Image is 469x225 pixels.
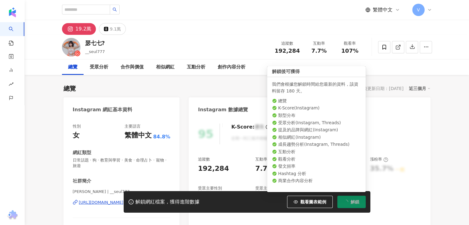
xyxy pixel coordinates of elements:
[300,199,326,204] span: 觀看圖表範例
[90,63,108,71] div: 受眾分析
[9,22,21,46] a: search
[76,25,92,33] div: 19.2萬
[272,134,361,141] li: 相似網紅 ( Instagram )
[125,131,152,140] div: 繁體中文
[6,210,19,220] img: chrome extension
[68,63,77,71] div: 總覽
[73,106,133,113] div: Instagram 網紅基本資料
[370,157,388,162] div: 漲粉率
[198,164,229,174] div: 192,284
[272,105,361,111] li: K-Score ( Instagram )
[409,84,430,92] div: 近三個月
[9,78,14,92] span: rise
[153,133,171,140] span: 84.8%
[272,120,361,126] li: 受眾分析 ( Instagram, Threads )
[272,127,361,133] li: 提及的品牌與網紅 ( Instagram )
[198,106,248,113] div: Instagram 數據總覽
[337,196,366,208] button: 解鎖
[113,7,117,12] span: search
[231,124,270,130] div: K-Score :
[311,48,327,54] span: 7.7%
[275,47,300,54] span: 192,284
[272,156,361,162] li: 觀看分析
[85,49,105,54] span: __seul777
[287,196,333,208] button: 觀看圖表範例
[125,124,141,129] div: 主要語言
[73,178,91,184] div: 社群簡介
[267,66,366,77] div: 解鎖後可獲得
[73,189,171,194] span: [PERSON_NAME] | __seul777
[73,149,91,156] div: 網紅類型
[359,86,403,91] div: 最後更新日期：[DATE]
[272,178,361,184] li: 商業合作內容分析
[272,163,361,170] li: 發文頻率
[373,6,393,13] span: 繁體中文
[110,25,121,33] div: 9.1萬
[7,7,17,17] img: logo icon
[341,48,359,54] span: 107%
[272,171,361,177] li: Hashtag 分析
[275,40,300,47] div: 追蹤數
[338,40,362,47] div: 觀看率
[64,84,76,93] div: 總覽
[272,98,361,104] li: 總覽
[73,124,81,129] div: 性別
[272,112,361,119] li: 類型分布
[62,23,96,35] button: 19.2萬
[272,81,361,94] div: 我們會根據您解鎖時間給您最新的資料，該資料留存 180 天。
[307,40,331,47] div: 互動率
[156,63,175,71] div: 相似網紅
[135,199,200,205] div: 解鎖網紅檔案，獲得進階數據
[343,199,349,205] span: loading
[62,38,80,56] img: KOL Avatar
[73,157,171,169] span: 日常話題 · 狗 · 教育與學習 · 美食 · 命理占卜 · 寵物 · 旅遊
[272,149,361,155] li: 互動分析
[255,186,279,191] div: 受眾主要年齡
[85,39,105,47] div: 瑟七七?
[255,164,274,174] div: 7.7%
[218,63,245,71] div: 創作內容分析
[198,157,210,162] div: 追蹤數
[73,131,80,140] div: 女
[255,157,274,162] div: 互動率
[198,186,222,191] div: 受眾主要性別
[351,199,359,204] span: 解鎖
[99,23,126,35] button: 9.1萬
[187,63,205,71] div: 互動分析
[121,63,144,71] div: 合作與價值
[417,6,420,13] span: V
[272,141,361,148] li: 成長趨勢分析 ( Instagram, Threads )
